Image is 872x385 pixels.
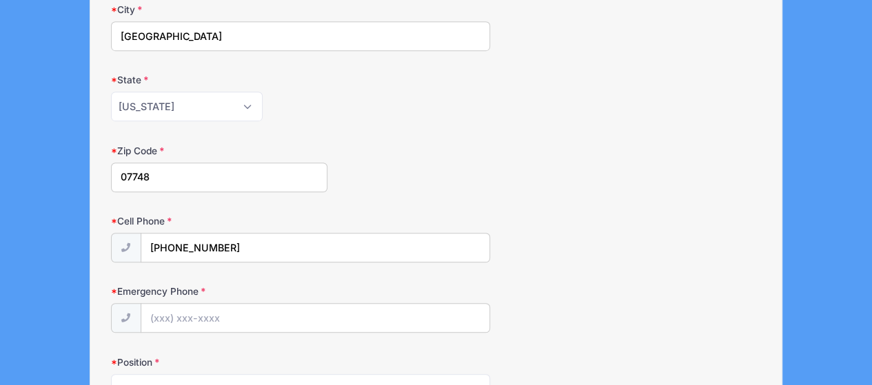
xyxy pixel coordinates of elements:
[111,163,328,192] input: xxxxx
[111,284,328,298] label: Emergency Phone
[111,214,328,228] label: Cell Phone
[111,355,328,369] label: Position
[141,303,490,333] input: (xxx) xxx-xxxx
[111,3,328,17] label: City
[111,144,328,158] label: Zip Code
[141,233,490,262] input: (xxx) xxx-xxxx
[111,73,328,87] label: State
